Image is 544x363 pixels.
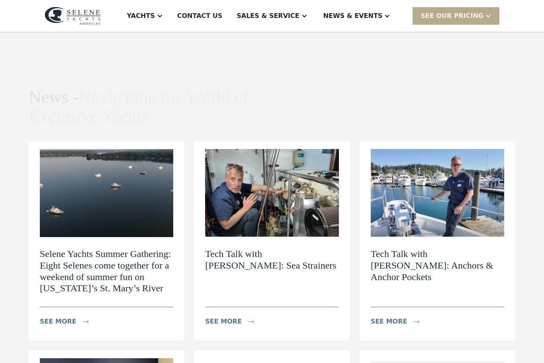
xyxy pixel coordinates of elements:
img: Tech Talk with Dylan: Sea Strainers [205,149,339,237]
h2: Tech Talk with [PERSON_NAME]: Anchors & Anchor Pockets [371,248,504,283]
h1: News - [29,88,259,126]
a: Selene Yachts Summer Gathering: Eight Selenes come together for a weekend of summer fun on Maryla... [29,141,184,341]
div: see more [40,317,76,326]
span: Navigating the World of Exclusive Yachts [29,87,249,126]
img: icon [83,320,89,323]
a: Tech Talk with Dylan: Sea StrainersTech Talk with [PERSON_NAME]: Sea Strainerssee moreicon [194,141,350,341]
img: Tech Talk with Dylan: Anchors & Anchor Pockets [371,149,504,237]
div: SEE Our Pricing [413,7,499,24]
img: icon [248,320,254,323]
a: Tech Talk with Dylan: Anchors & Anchor PocketsTech Talk with [PERSON_NAME]: Anchors & Anchor Pock... [360,141,515,341]
div: see more [371,317,407,326]
img: icon [413,320,419,323]
img: Selene Yachts Summer Gathering: Eight Selenes come together for a weekend of summer fun on Maryla... [40,149,173,237]
div: see more [205,317,242,326]
h2: Selene Yachts Summer Gathering: Eight Selenes come together for a weekend of summer fun on [US_ST... [40,248,173,294]
div: News & EVENTS [323,11,383,21]
div: Yachts [127,11,155,21]
img: logo [45,7,101,25]
div: Contact US [177,11,223,21]
div: Sales & Service [237,11,299,21]
h2: Tech Talk with [PERSON_NAME]: Sea Strainers [205,248,339,271]
div: SEE Our Pricing [421,11,483,21]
